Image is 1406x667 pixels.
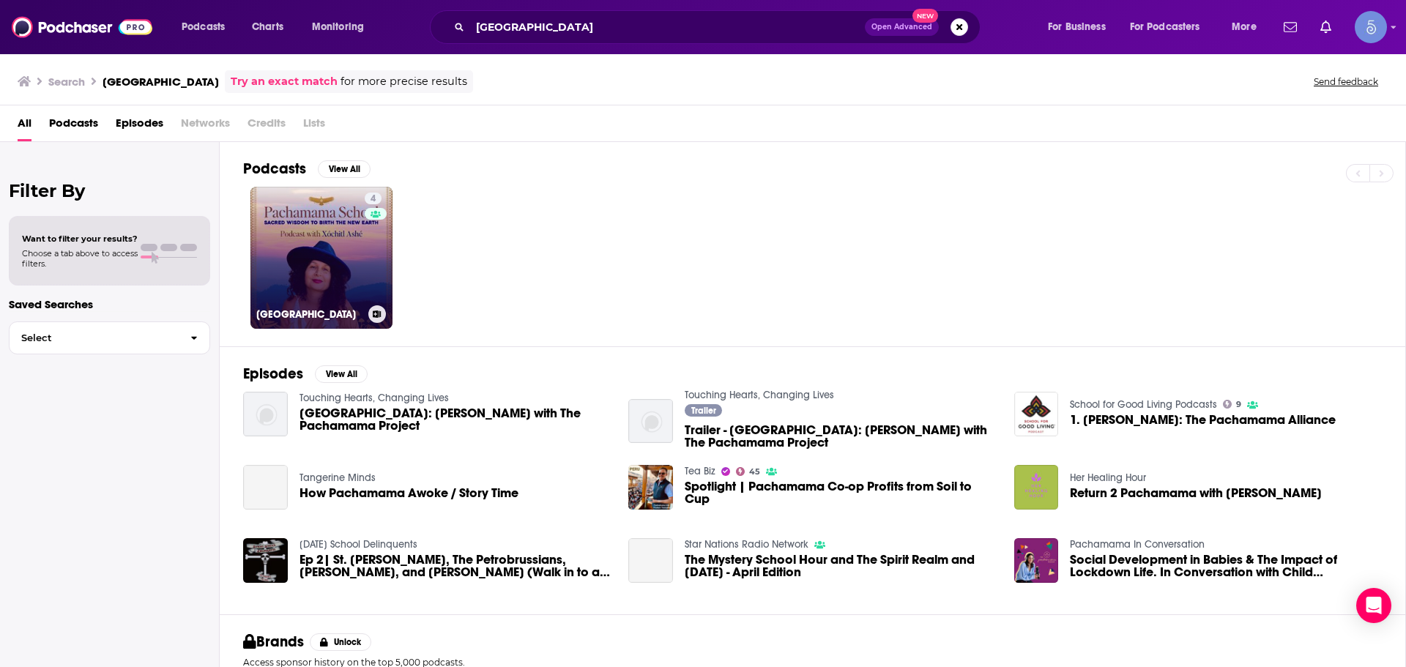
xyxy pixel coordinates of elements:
[1014,465,1059,510] img: Return 2 Pachamama with Asmaa’a
[628,399,673,444] img: Trailer - New Hall School: Ella Lambert with The Pachamama Project
[312,17,364,37] span: Monitoring
[300,554,611,578] a: Ep 2| St. Carlos Borromeo, The Petrobrussians, Guy Fawkes, and Pachamama (Walk in to a Bar)
[243,392,288,436] img: New Hall School: Ella Lambert with The Pachamama Project
[685,554,997,578] a: The Mystery School Hour and The Spirit Realm and Ascension - April Edition
[470,15,865,39] input: Search podcasts, credits, & more...
[1355,11,1387,43] span: Logged in as Spiral5-G1
[685,480,997,505] a: Spotlight | Pachamama Co-op Profits from Soil to Cup
[1070,414,1336,426] span: 1. [PERSON_NAME]: The Pachamama Alliance
[181,111,230,141] span: Networks
[300,487,518,499] a: How Pachamama Awoke / Story Time
[243,365,368,383] a: EpisodesView All
[865,18,939,36] button: Open AdvancedNew
[341,73,467,90] span: for more precise results
[365,193,382,204] a: 4
[315,365,368,383] button: View All
[243,160,371,178] a: PodcastsView All
[1070,554,1382,578] a: Social Development in Babies & The Impact of Lockdown Life. In Conversation with Child Psychologi...
[243,160,306,178] h2: Podcasts
[685,389,834,401] a: Touching Hearts, Changing Lives
[1070,538,1205,551] a: Pachamama In Conversation
[243,465,288,510] a: How Pachamama Awoke / Story Time
[1014,392,1059,436] img: 1. Lynne Twist: The Pachamama Alliance
[1356,588,1391,623] div: Open Intercom Messenger
[1070,487,1322,499] span: Return 2 Pachamama with [PERSON_NAME]
[685,538,808,551] a: Star Nations Radio Network
[171,15,244,39] button: open menu
[1130,17,1200,37] span: For Podcasters
[300,407,611,432] a: New Hall School: Ella Lambert with The Pachamama Project
[310,633,372,651] button: Unlock
[1120,15,1221,39] button: open menu
[1048,17,1106,37] span: For Business
[318,160,371,178] button: View All
[243,538,288,583] img: Ep 2| St. Carlos Borromeo, The Petrobrussians, Guy Fawkes, and Pachamama (Walk in to a Bar)
[685,465,715,477] a: Tea Biz
[303,111,325,141] span: Lists
[243,633,304,651] h2: Brands
[300,554,611,578] span: Ep 2| St. [PERSON_NAME], The Petrobrussians, [PERSON_NAME], and [PERSON_NAME] (Walk in to a Bar)
[1236,401,1241,408] span: 9
[49,111,98,141] a: Podcasts
[444,10,994,44] div: Search podcasts, credits, & more...
[300,407,611,432] span: [GEOGRAPHIC_DATA]: [PERSON_NAME] with The Pachamama Project
[1070,472,1146,484] a: Her Healing Hour
[252,17,283,37] span: Charts
[1355,11,1387,43] img: User Profile
[1014,538,1059,583] img: Social Development in Babies & The Impact of Lockdown Life. In Conversation with Child Psychologi...
[300,472,376,484] a: Tangerine Minds
[243,365,303,383] h2: Episodes
[22,248,138,269] span: Choose a tab above to access filters.
[871,23,932,31] span: Open Advanced
[9,180,210,201] h2: Filter By
[1070,398,1217,411] a: School for Good Living Podcasts
[9,321,210,354] button: Select
[9,297,210,311] p: Saved Searches
[103,75,219,89] h3: [GEOGRAPHIC_DATA]
[1278,15,1303,40] a: Show notifications dropdown
[1221,15,1275,39] button: open menu
[231,73,338,90] a: Try an exact match
[1070,554,1382,578] span: Social Development in Babies & The Impact of Lockdown Life. In Conversation with Child [MEDICAL_D...
[116,111,163,141] a: Episodes
[12,13,152,41] img: Podchaser - Follow, Share and Rate Podcasts
[22,234,138,244] span: Want to filter your results?
[685,554,997,578] span: The Mystery School Hour and The Spirit Realm and [DATE] - April Edition
[302,15,383,39] button: open menu
[685,424,997,449] a: Trailer - New Hall School: Ella Lambert with The Pachamama Project
[182,17,225,37] span: Podcasts
[1038,15,1124,39] button: open menu
[628,465,673,510] img: Spotlight | Pachamama Co-op Profits from Soil to Cup
[691,406,716,415] span: Trailer
[1314,15,1337,40] a: Show notifications dropdown
[628,538,673,583] a: The Mystery School Hour and The Spirit Realm and Ascension - April Edition
[371,192,376,206] span: 4
[248,111,286,141] span: Credits
[1070,487,1322,499] a: Return 2 Pachamama with Asmaa’a
[1232,17,1257,37] span: More
[242,15,292,39] a: Charts
[10,333,179,343] span: Select
[736,467,760,476] a: 45
[256,308,362,321] h3: [GEOGRAPHIC_DATA]
[18,111,31,141] a: All
[1223,400,1241,409] a: 9
[1355,11,1387,43] button: Show profile menu
[749,469,760,475] span: 45
[912,9,939,23] span: New
[48,75,85,89] h3: Search
[300,538,417,551] a: Sunday School Delinquents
